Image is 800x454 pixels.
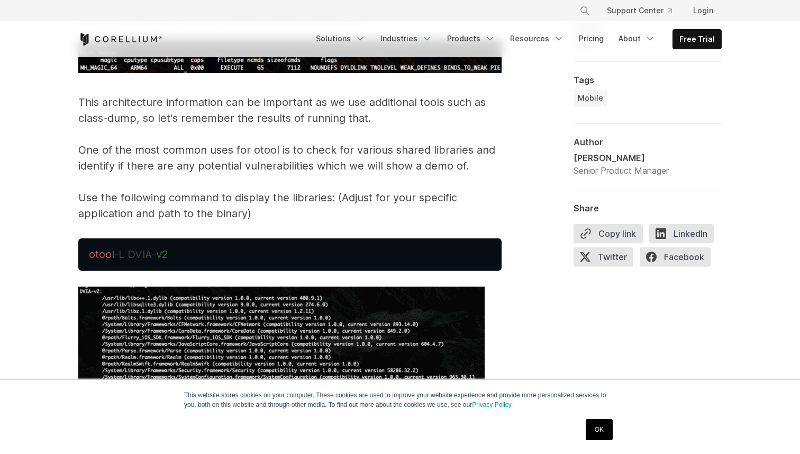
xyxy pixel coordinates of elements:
span: -L DVIA- [114,248,156,261]
a: Mobile [574,90,607,106]
p: This website stores cookies on your computer. These cookies are used to improve your website expe... [184,390,616,410]
div: Navigation Menu [567,1,722,20]
span: Facebook [640,247,711,266]
span: LinkedIn [649,224,714,243]
a: Industries [374,29,439,48]
div: Share [574,203,722,213]
span: otool [89,248,114,261]
span: Twitter [574,247,633,266]
a: Support Center [598,1,680,20]
a: Corellium Home [78,33,162,46]
a: Resources [504,29,570,48]
a: About [612,29,662,48]
a: Facebook [640,247,717,271]
div: Author [574,137,722,147]
a: Pricing [572,29,610,48]
div: Senior Product Manager [574,164,669,177]
button: Search [575,1,594,20]
a: Products [441,29,502,48]
a: OK [586,419,613,440]
button: Copy link [574,224,643,243]
p: This architecture information can be important as we use additional tools such as class-dump, so ... [78,94,502,221]
a: Privacy Policy. [472,401,513,408]
a: Twitter [574,247,640,271]
span: Mobile [578,93,603,103]
div: Tags [574,75,722,85]
div: Navigation Menu [310,29,722,49]
a: Free Trial [673,30,721,49]
a: Login [685,1,722,20]
a: LinkedIn [649,224,720,247]
span: v2 [156,248,168,261]
div: [PERSON_NAME] [574,152,669,164]
a: Solutions [310,29,372,48]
